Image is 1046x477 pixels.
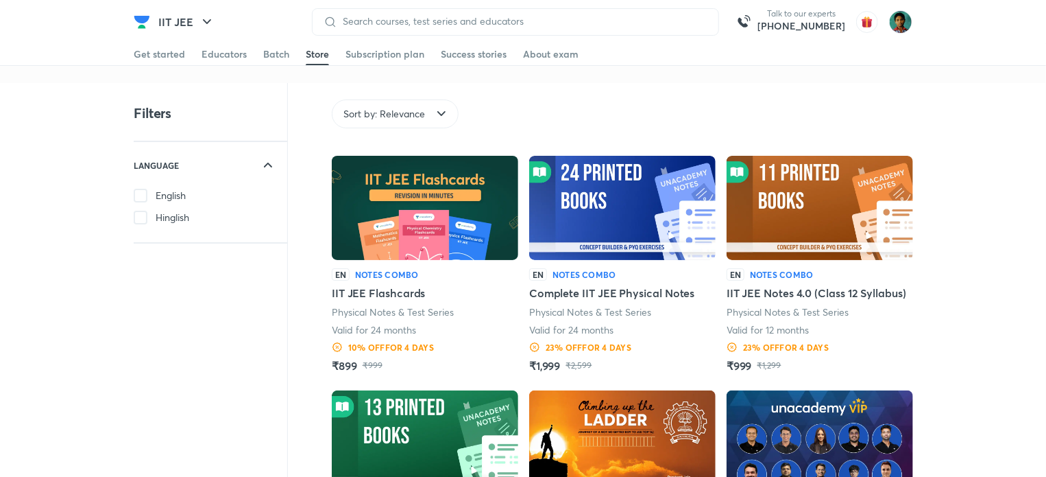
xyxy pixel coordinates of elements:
h6: 23 % OFF for 4 DAYS [546,341,631,353]
p: Talk to our experts [757,8,845,19]
span: English [156,189,186,202]
a: Educators [202,43,247,65]
img: Discount Logo [727,342,738,353]
p: Physical Notes & Test Series [727,305,849,319]
a: About exam [523,43,579,65]
img: Discount Logo [332,342,343,353]
div: Success stories [441,47,507,61]
img: Batch Thumbnail [727,156,913,260]
img: Batch Thumbnail [332,156,518,260]
p: ₹2,599 [566,360,592,371]
p: EN [727,268,744,281]
a: Store [306,43,329,65]
p: Valid for 24 months [529,323,613,337]
a: Subscription plan [345,43,424,65]
h5: ₹899 [332,358,357,374]
h4: Filters [134,104,171,122]
p: ₹999 [363,360,382,371]
h5: ₹1,999 [529,358,561,374]
h5: IIT JEE Flashcards [332,285,426,301]
p: Valid for 24 months [332,323,416,337]
div: Get started [134,47,185,61]
h6: Notes Combo [552,268,616,281]
p: EN [529,268,547,281]
h6: 10 % OFF for 4 DAYS [348,341,434,353]
div: Educators [202,47,247,61]
h6: 23 % OFF for 4 DAYS [743,341,829,353]
img: Discount Logo [529,342,540,353]
a: [PHONE_NUMBER] [757,19,845,33]
button: IIT JEE [150,8,223,36]
div: Store [306,47,329,61]
div: Subscription plan [345,47,424,61]
h6: Notes Combo [750,268,814,281]
img: Ankit [889,10,912,34]
span: Hinglish [156,211,189,224]
p: Valid for 12 months [727,323,809,337]
h6: LANGUAGE [134,159,179,172]
p: EN [332,268,350,281]
a: Batch [263,43,289,65]
h5: IIT JEE Notes 4.0 (Class 12 Syllabus) [727,285,906,301]
img: avatar [856,11,878,33]
div: About exam [523,47,579,61]
p: Physical Notes & Test Series [332,305,454,319]
div: Batch [263,47,289,61]
img: Batch Thumbnail [529,156,716,260]
p: Physical Notes & Test Series [529,305,652,319]
h5: Complete IIT JEE Physical Notes [529,285,695,301]
p: ₹1,299 [757,360,781,371]
span: Sort by: Relevance [343,107,425,121]
img: Company Logo [134,14,150,30]
a: Get started [134,43,185,65]
img: call-us [730,8,757,36]
input: Search courses, test series and educators [337,16,707,27]
a: Success stories [441,43,507,65]
h5: ₹999 [727,358,752,374]
h6: Notes Combo [355,268,419,281]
